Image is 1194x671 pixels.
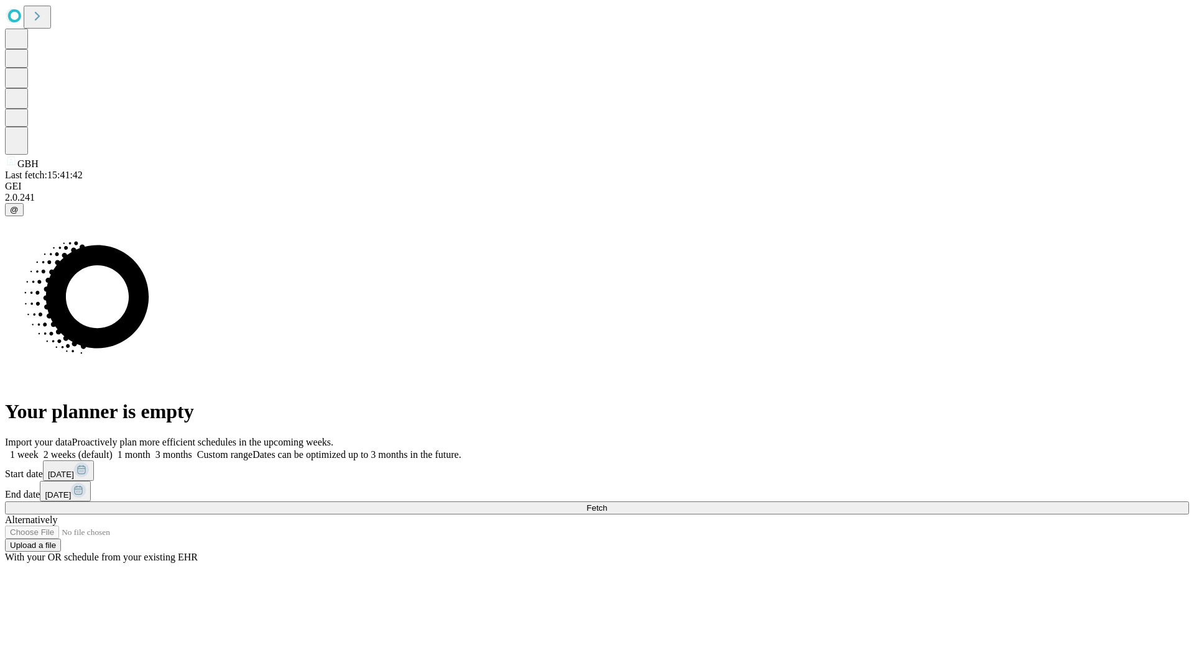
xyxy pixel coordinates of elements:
[48,470,74,479] span: [DATE]
[5,501,1189,514] button: Fetch
[10,205,19,214] span: @
[43,460,94,481] button: [DATE]
[72,437,333,447] span: Proactively plan more efficient schedules in the upcoming weeks.
[5,460,1189,481] div: Start date
[44,449,113,460] span: 2 weeks (default)
[45,490,71,500] span: [DATE]
[155,449,192,460] span: 3 months
[17,158,39,169] span: GBH
[5,552,198,562] span: With your OR schedule from your existing EHR
[252,449,461,460] span: Dates can be optimized up to 3 months in the future.
[5,437,72,447] span: Import your data
[5,539,61,552] button: Upload a file
[5,514,57,525] span: Alternatively
[5,203,24,216] button: @
[5,170,83,180] span: Last fetch: 15:41:42
[586,503,607,513] span: Fetch
[5,400,1189,423] h1: Your planner is empty
[10,449,39,460] span: 1 week
[5,481,1189,501] div: End date
[197,449,252,460] span: Custom range
[118,449,150,460] span: 1 month
[5,181,1189,192] div: GEI
[5,192,1189,203] div: 2.0.241
[40,481,91,501] button: [DATE]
